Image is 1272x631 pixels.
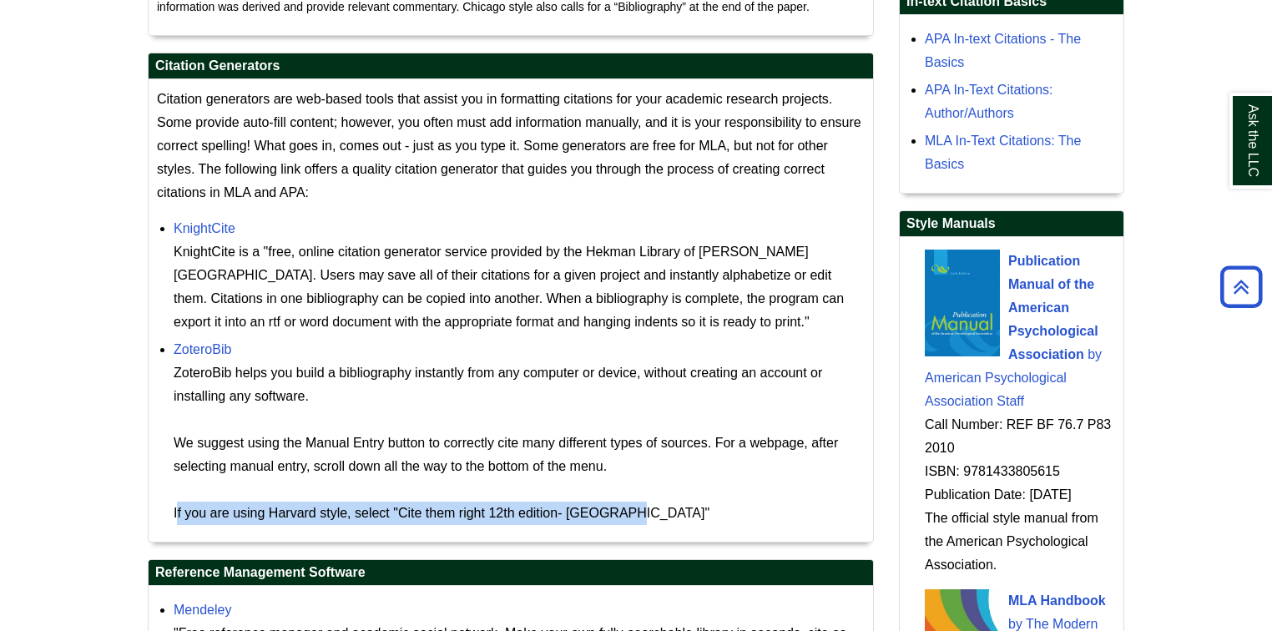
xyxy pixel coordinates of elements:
div: ISBN: 9781433805615 [925,460,1115,483]
span: Citation generators are web-based tools that assist you in formatting citations for your academic... [157,92,861,199]
div: The official style manual from the American Psychological Association. [925,507,1115,577]
a: KnightCite [174,221,235,235]
div: Publication Date: [DATE] [925,483,1115,507]
a: APA In-Text Citations: Author/Authors [925,83,1053,120]
div: ZoteroBib helps you build a bibliography instantly from any computer or device, without creating ... [174,361,865,525]
h2: Style Manuals [900,211,1123,237]
a: Mendeley [174,603,231,617]
span: Publication Manual of the American Psychological Association [1008,254,1098,361]
div: KnightCite is a "free, online citation generator service provided by the Hekman Library of [PERSO... [174,240,865,334]
div: Call Number: REF BF 76.7 P83 2010 [925,413,1115,460]
a: Back to Top [1214,275,1268,298]
span: American Psychological Association Staff [925,371,1067,408]
span: by [1008,617,1022,631]
a: MLA In-Text Citations: The Basics [925,134,1081,171]
a: Publication Manual of the American Psychological Association by American Psychological Associatio... [925,254,1102,408]
h2: Reference Management Software [149,560,873,586]
span: by [1088,347,1102,361]
a: ZoteroBib [174,342,231,356]
h2: Citation Generators [149,53,873,79]
span: MLA Handbook [1008,593,1106,608]
a: APA In-text Citations - The Basics [925,32,1081,69]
